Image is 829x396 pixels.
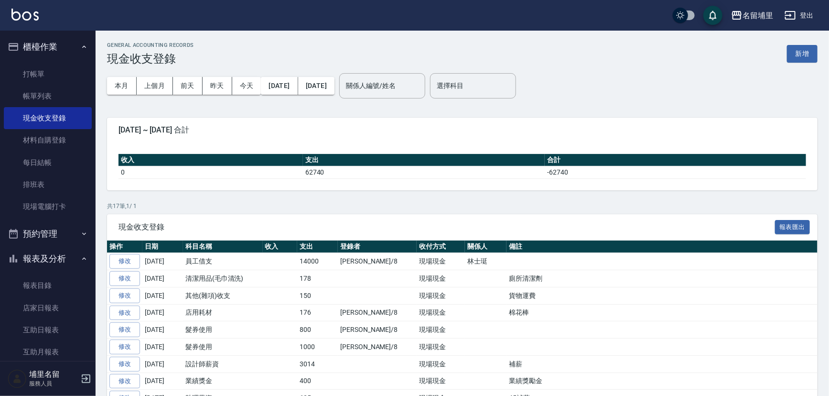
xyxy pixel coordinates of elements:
a: 互助日報表 [4,319,92,341]
span: 現金收支登錄 [118,222,775,232]
td: 補薪 [506,355,818,373]
img: Logo [11,9,39,21]
a: 報表匯出 [775,222,810,231]
img: Person [8,369,27,388]
td: [DATE] [142,287,183,304]
td: [DATE] [142,355,183,373]
div: 名留埔里 [743,10,773,22]
th: 備註 [506,241,818,253]
td: 0 [118,166,303,178]
td: -62740 [545,166,806,178]
th: 收入 [118,154,303,166]
h3: 現金收支登錄 [107,52,194,66]
button: 昨天 [203,77,232,95]
td: 178 [297,270,338,287]
td: 62740 [303,166,545,178]
a: 材料自購登錄 [4,129,92,151]
a: 排班表 [4,174,92,196]
td: 業績獎勵金 [506,373,818,390]
td: 貨物運費 [506,287,818,304]
td: 現場現金 [417,270,465,287]
button: 報表及分析 [4,246,92,271]
td: [DATE] [142,270,183,287]
a: 修改 [109,374,140,389]
td: 員工借支 [183,253,263,270]
td: 清潔用品(毛巾清洗) [183,270,263,287]
td: 現場現金 [417,304,465,321]
a: 修改 [109,340,140,354]
a: 修改 [109,271,140,286]
td: 髮券使用 [183,321,263,339]
button: 新增 [787,45,818,63]
button: 上個月 [137,77,173,95]
a: 新增 [787,49,818,58]
td: 廁所清潔劑 [506,270,818,287]
a: 現場電腦打卡 [4,196,92,218]
a: 打帳單 [4,63,92,85]
td: 林士珽 [465,253,506,270]
td: 14000 [297,253,338,270]
td: 3014 [297,355,338,373]
button: 櫃檯作業 [4,34,92,59]
button: 今天 [232,77,261,95]
td: 設計師薪資 [183,355,263,373]
td: [PERSON_NAME]/8 [338,304,417,321]
td: 現場現金 [417,321,465,339]
button: 登出 [781,7,818,24]
td: 髮券使用 [183,339,263,356]
td: 1000 [297,339,338,356]
span: [DATE] ~ [DATE] 合計 [118,125,806,135]
th: 支出 [297,241,338,253]
p: 共 17 筆, 1 / 1 [107,202,818,210]
td: 店用耗材 [183,304,263,321]
th: 操作 [107,241,142,253]
th: 收付方式 [417,241,465,253]
button: 報表匯出 [775,220,810,235]
td: 150 [297,287,338,304]
a: 店家日報表 [4,297,92,319]
td: 其他(雜項)收支 [183,287,263,304]
td: 棉花棒 [506,304,818,321]
td: [DATE] [142,321,183,339]
button: save [703,6,722,25]
td: [DATE] [142,304,183,321]
td: [DATE] [142,373,183,390]
h5: 埔里名留 [29,370,78,379]
p: 服務人員 [29,379,78,388]
h2: GENERAL ACCOUNTING RECORDS [107,42,194,48]
button: [DATE] [261,77,298,95]
th: 日期 [142,241,183,253]
td: 800 [297,321,338,339]
button: 本月 [107,77,137,95]
td: 現場現金 [417,355,465,373]
th: 收入 [263,241,298,253]
button: [DATE] [298,77,334,95]
td: 現場現金 [417,373,465,390]
td: [DATE] [142,253,183,270]
td: [PERSON_NAME]/8 [338,339,417,356]
th: 支出 [303,154,545,166]
th: 合計 [545,154,806,166]
th: 關係人 [465,241,506,253]
a: 修改 [109,322,140,337]
td: 現場現金 [417,339,465,356]
a: 修改 [109,357,140,372]
td: 176 [297,304,338,321]
td: 400 [297,373,338,390]
a: 修改 [109,288,140,303]
a: 修改 [109,306,140,320]
th: 科目名稱 [183,241,263,253]
a: 現金收支登錄 [4,107,92,129]
td: [DATE] [142,339,183,356]
button: 預約管理 [4,221,92,246]
td: 現場現金 [417,253,465,270]
a: 帳單列表 [4,85,92,107]
td: [PERSON_NAME]/8 [338,321,417,339]
td: 現場現金 [417,287,465,304]
a: 修改 [109,254,140,269]
a: 報表目錄 [4,275,92,297]
td: 業績獎金 [183,373,263,390]
th: 登錄者 [338,241,417,253]
button: 名留埔里 [727,6,777,25]
a: 互助月報表 [4,341,92,363]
